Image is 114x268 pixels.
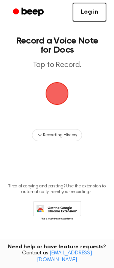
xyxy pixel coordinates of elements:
[73,3,106,22] a: Log in
[32,129,82,141] button: Recording History
[5,250,109,263] span: Contact us
[6,184,108,195] p: Tired of copying and pasting? Use the extension to automatically insert your recordings.
[8,5,51,20] a: Beep
[14,61,100,70] p: Tap to Record.
[43,132,77,139] span: Recording History
[46,82,68,105] img: Beep Logo
[14,36,100,55] h1: Record a Voice Note for Docs
[37,251,92,263] a: [EMAIL_ADDRESS][DOMAIN_NAME]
